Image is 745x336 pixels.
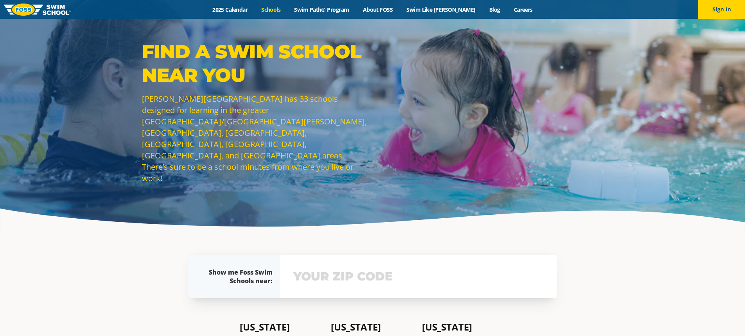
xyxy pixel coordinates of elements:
[206,6,255,13] a: 2025 Calendar
[331,322,414,332] h4: [US_STATE]
[142,93,369,184] p: [PERSON_NAME][GEOGRAPHIC_DATA] has 33 schools designed for learning in the greater [GEOGRAPHIC_DA...
[204,268,273,285] div: Show me Foss Swim Schools near:
[240,322,323,332] h4: [US_STATE]
[291,265,546,288] input: YOUR ZIP CODE
[422,322,505,332] h4: [US_STATE]
[507,6,539,13] a: Careers
[142,40,369,87] p: Find a Swim School Near You
[400,6,483,13] a: Swim Like [PERSON_NAME]
[255,6,287,13] a: Schools
[287,6,356,13] a: Swim Path® Program
[4,4,71,16] img: FOSS Swim School Logo
[482,6,507,13] a: Blog
[356,6,400,13] a: About FOSS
